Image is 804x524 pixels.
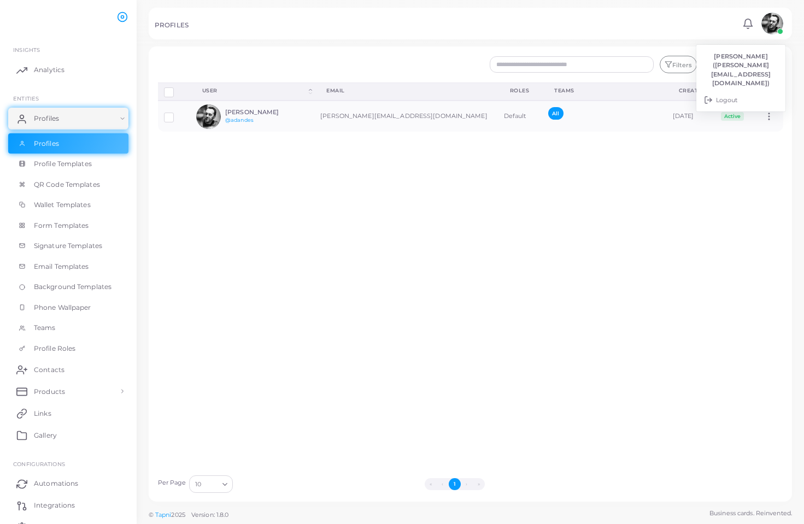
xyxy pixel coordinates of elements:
[8,154,128,174] a: Profile Templates
[716,96,738,105] span: Logout
[189,475,233,493] div: Search for option
[8,424,128,446] a: Gallery
[34,501,75,510] span: Integrations
[34,431,57,440] span: Gallery
[34,387,65,397] span: Products
[8,494,128,516] a: Integrations
[34,303,91,313] span: Phone Wallpaper
[8,108,128,129] a: Profiles
[667,101,715,132] td: [DATE]
[8,59,128,81] a: Analytics
[8,256,128,277] a: Email Templates
[34,180,100,190] span: QR Code Templates
[548,107,563,120] span: All
[721,112,744,121] span: Active
[8,402,128,424] a: Links
[13,461,65,467] span: Configurations
[326,87,486,95] div: Email
[8,358,128,380] a: Contacts
[34,262,89,272] span: Email Templates
[171,510,185,520] span: 2025
[196,104,221,129] img: avatar
[34,323,56,333] span: Teams
[13,95,39,102] span: ENTITIES
[34,479,78,488] span: Automations
[34,139,59,149] span: Profiles
[8,133,128,154] a: Profiles
[225,109,306,116] h6: [PERSON_NAME]
[34,221,89,231] span: Form Templates
[761,13,783,34] img: avatar
[195,479,201,490] span: 10
[8,380,128,402] a: Products
[34,159,92,169] span: Profile Templates
[660,56,697,73] button: Filters
[149,510,228,520] span: ©
[554,87,654,95] div: Teams
[225,117,254,123] a: @adandes
[8,195,128,215] a: Wallet Templates
[679,87,708,95] div: Created
[8,473,128,494] a: Automations
[202,478,218,490] input: Search for option
[158,479,186,487] label: Per Page
[8,215,128,236] a: Form Templates
[158,83,190,101] th: Row-selection
[155,21,189,29] h5: PROFILES
[34,344,75,354] span: Profile Roles
[314,101,498,132] td: [PERSON_NAME][EMAIL_ADDRESS][DOMAIN_NAME]
[709,509,792,518] span: Business cards. Reinvented.
[34,200,91,210] span: Wallet Templates
[696,44,786,112] ul: avatar
[8,276,128,297] a: Background Templates
[510,87,530,95] div: Roles
[13,46,40,53] span: INSIGHTS
[202,87,307,95] div: User
[34,365,64,375] span: Contacts
[8,235,128,256] a: Signature Templates
[449,478,461,490] button: Go to page 1
[34,409,51,419] span: Links
[498,101,542,132] td: Default
[34,65,64,75] span: Analytics
[155,511,172,519] a: Tapni
[758,13,786,34] a: avatar
[8,297,128,318] a: Phone Wallpaper
[191,511,229,519] span: Version: 1.8.0
[236,478,673,490] ul: Pagination
[34,114,59,123] span: Profiles
[8,338,128,359] a: Profile Roles
[8,317,128,338] a: Teams
[34,241,102,251] span: Signature Templates
[34,282,111,292] span: Background Templates
[8,174,128,195] a: QR Code Templates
